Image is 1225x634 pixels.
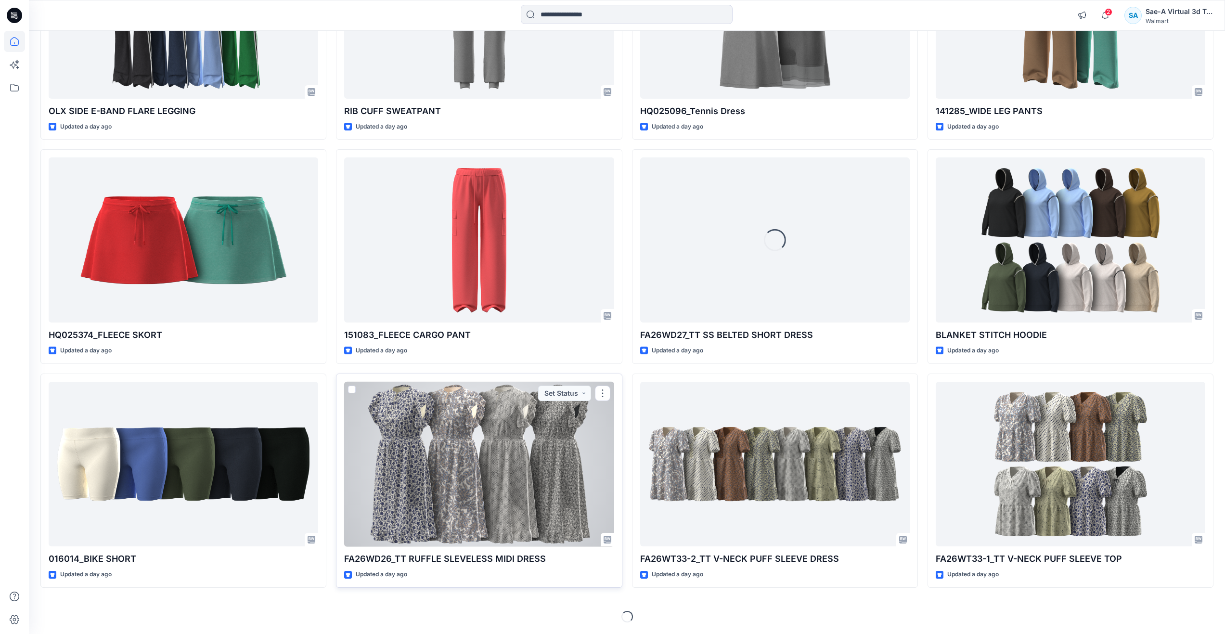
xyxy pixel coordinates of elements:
[49,157,318,323] a: HQ025374_FLEECE SKORT
[344,104,614,118] p: RIB CUFF SWEATPANT
[60,569,112,580] p: Updated a day ago
[947,122,999,132] p: Updated a day ago
[1146,17,1213,25] div: Walmart
[344,328,614,342] p: 151083_FLEECE CARGO PANT
[936,328,1205,342] p: BLANKET STITCH HOODIE
[60,346,112,356] p: Updated a day ago
[49,104,318,118] p: OLX SIDE E-BAND FLARE LEGGING
[936,104,1205,118] p: 141285_WIDE LEG PANTS
[652,346,703,356] p: Updated a day ago
[1105,8,1112,16] span: 2
[936,157,1205,323] a: BLANKET STITCH HOODIE
[936,552,1205,566] p: FA26WT33-1_TT V-NECK PUFF SLEEVE TOP
[947,346,999,356] p: Updated a day ago
[49,328,318,342] p: HQ025374_FLEECE SKORT
[344,382,614,547] a: FA26WD26_TT RUFFLE SLEVELESS MIDI DRESS
[1124,7,1142,24] div: SA
[640,104,910,118] p: HQ025096_Tennis Dress
[356,122,407,132] p: Updated a day ago
[49,382,318,547] a: 016014_BIKE SHORT
[652,122,703,132] p: Updated a day ago
[640,552,910,566] p: FA26WT33-2_TT V-NECK PUFF SLEEVE DRESS
[652,569,703,580] p: Updated a day ago
[344,552,614,566] p: FA26WD26_TT RUFFLE SLEVELESS MIDI DRESS
[936,382,1205,547] a: FA26WT33-1_TT V-NECK PUFF SLEEVE TOP
[1146,6,1213,17] div: Sae-A Virtual 3d Team
[640,382,910,547] a: FA26WT33-2_TT V-NECK PUFF SLEEVE DRESS
[49,552,318,566] p: 016014_BIKE SHORT
[60,122,112,132] p: Updated a day ago
[640,328,910,342] p: FA26WD27_TT SS BELTED SHORT DRESS
[344,157,614,323] a: 151083_FLEECE CARGO PANT
[947,569,999,580] p: Updated a day ago
[356,569,407,580] p: Updated a day ago
[356,346,407,356] p: Updated a day ago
